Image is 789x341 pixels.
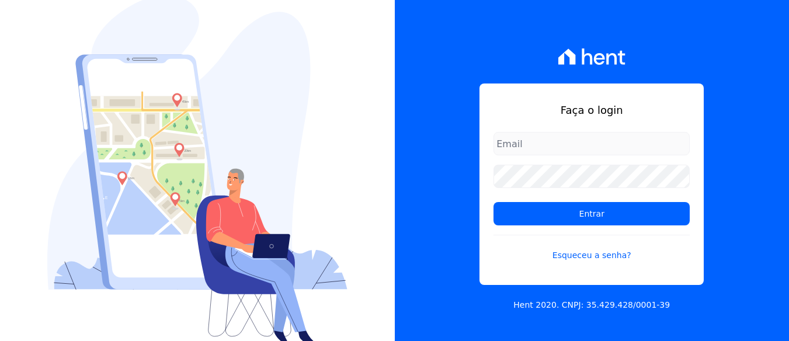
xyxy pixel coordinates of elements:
[493,102,690,118] h1: Faça o login
[493,132,690,155] input: Email
[493,202,690,225] input: Entrar
[513,299,670,311] p: Hent 2020. CNPJ: 35.429.428/0001-39
[493,235,690,262] a: Esqueceu a senha?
